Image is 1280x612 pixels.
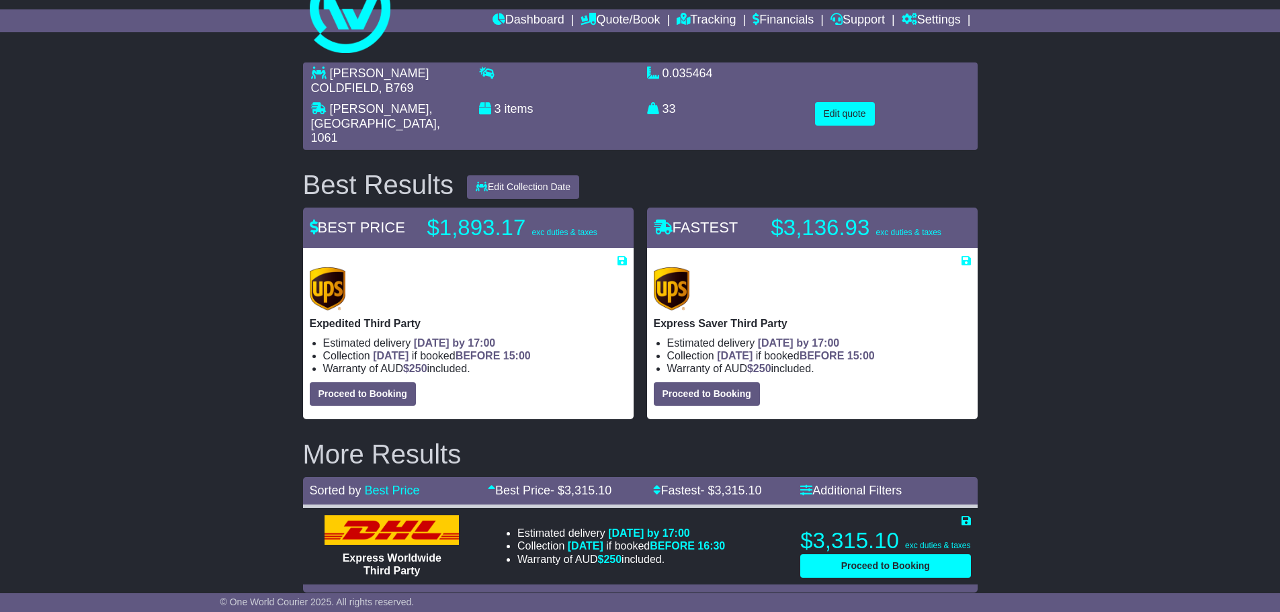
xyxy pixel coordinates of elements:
span: Express Worldwide Third Party [343,552,441,576]
img: UPS (new): Express Saver Third Party [654,267,690,310]
a: Fastest- $3,315.10 [653,484,761,497]
button: Proceed to Booking [654,382,760,406]
p: $3,136.93 [771,214,941,241]
span: [DATE] by 17:00 [608,527,690,539]
p: $1,893.17 [427,214,597,241]
span: BEST PRICE [310,219,405,236]
span: 250 [753,363,771,374]
li: Warranty of AUD included. [517,553,725,566]
span: 3,315.10 [564,484,611,497]
span: 15:00 [503,350,531,361]
a: Best Price [365,484,420,497]
span: 0.035464 [663,67,713,80]
span: [DATE] [373,350,409,361]
span: items [505,102,534,116]
p: Express Saver Third Party [654,317,971,330]
span: © One World Courier 2025. All rights reserved. [220,597,415,607]
a: Support [830,9,885,32]
span: , 1061 [311,117,440,145]
span: 3 [495,102,501,116]
li: Warranty of AUD included. [323,362,627,375]
button: Proceed to Booking [310,382,416,406]
button: Edit Collection Date [467,175,579,199]
li: Estimated delivery [667,337,971,349]
span: FASTEST [654,219,738,236]
span: exc duties & taxes [905,541,970,550]
span: if booked [568,540,725,552]
span: 250 [603,554,622,565]
li: Warranty of AUD included. [667,362,971,375]
a: Best Price- $3,315.10 [488,484,611,497]
img: UPS (new): Expedited Third Party [310,267,346,310]
span: BEFORE [456,350,501,361]
img: DHL: Express Worldwide Third Party [325,515,459,545]
span: exc duties & taxes [531,228,597,237]
span: Sorted by [310,484,361,497]
span: 16:30 [697,540,725,552]
span: $ [403,363,427,374]
span: exc duties & taxes [876,228,941,237]
span: [DATE] by 17:00 [758,337,840,349]
span: $ [598,554,622,565]
span: [DATE] by 17:00 [414,337,496,349]
p: Expedited Third Party [310,317,627,330]
span: - $ [550,484,611,497]
div: Best Results [296,170,461,200]
a: Tracking [677,9,736,32]
li: Estimated delivery [517,527,725,539]
li: Collection [323,349,627,362]
span: BEFORE [800,350,845,361]
button: Edit quote [815,102,875,126]
a: Additional Filters [800,484,902,497]
span: $ [747,363,771,374]
span: [DATE] [717,350,753,361]
h2: More Results [303,439,978,469]
p: $3,315.10 [800,527,970,554]
span: [PERSON_NAME] COLDFIELD [311,67,429,95]
button: Proceed to Booking [800,554,970,578]
span: 15:00 [847,350,875,361]
span: 33 [663,102,676,116]
span: [DATE] [568,540,603,552]
li: Collection [517,539,725,552]
li: Estimated delivery [323,337,627,349]
span: [PERSON_NAME], [GEOGRAPHIC_DATA] [311,102,437,130]
a: Settings [902,9,961,32]
span: - $ [701,484,762,497]
span: 3,315.10 [715,484,762,497]
span: if booked [717,350,874,361]
span: , B769 [379,81,414,95]
a: Quote/Book [581,9,660,32]
li: Collection [667,349,971,362]
span: 250 [409,363,427,374]
a: Dashboard [493,9,564,32]
a: Financials [753,9,814,32]
span: BEFORE [650,540,695,552]
span: if booked [373,350,530,361]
